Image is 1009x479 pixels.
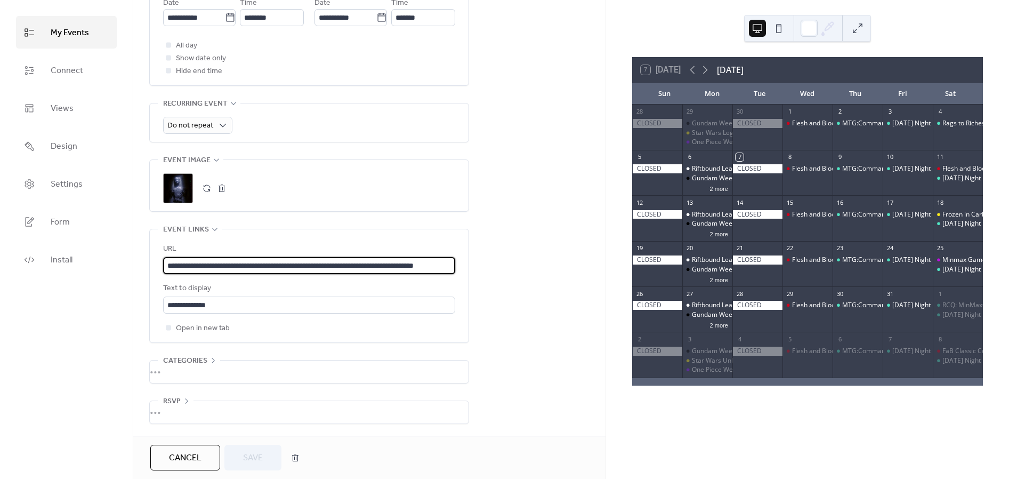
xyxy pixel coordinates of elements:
[833,164,883,173] div: MTG:Commander Thursday
[736,244,744,252] div: 21
[692,310,758,320] div: Gundam Weekly Event
[682,174,732,183] div: Gundam Weekly Event
[632,347,682,356] div: CLOSED
[933,347,983,356] div: FaB Classic Constructed Team Event
[736,335,744,343] div: 4
[833,210,883,219] div: MTG:Commander Thursday
[692,365,763,374] div: One Piece Weekly Event
[150,401,469,424] div: •••
[736,198,744,206] div: 14
[732,210,782,219] div: CLOSED
[682,210,732,219] div: Riftbound Learn to Play Event
[682,310,732,320] div: Gundam Weekly Event
[883,347,933,356] div: Friday Night Magic - Modern
[692,174,758,183] div: Gundam Weekly Event
[836,108,844,116] div: 2
[692,301,778,310] div: Riftbound Learn to Play Event
[782,210,833,219] div: Flesh and Blood Armory Night
[682,356,732,365] div: Star Wars Unlimited Weekly Play
[836,244,844,252] div: 23
[842,256,918,265] div: MTG:Commander [DATE]
[892,164,979,173] div: [DATE] Night Magic - Modern
[692,219,758,228] div: Gundam Weekly Event
[879,83,926,105] div: Fri
[682,119,732,128] div: Gundam Weekly Event
[836,153,844,161] div: 9
[692,210,778,219] div: Riftbound Learn to Play Event
[167,118,213,133] span: Do not repeat
[786,198,794,206] div: 15
[51,176,83,193] span: Settings
[782,164,833,173] div: Flesh and Blood Armory Night
[736,83,784,105] div: Tue
[163,98,228,110] span: Recurring event
[933,174,983,183] div: Saturday Night Magic - Pauper
[635,335,643,343] div: 2
[732,164,782,173] div: CLOSED
[892,347,979,356] div: [DATE] Night Magic - Modern
[51,25,89,41] span: My Events
[886,108,894,116] div: 3
[150,445,220,470] button: Cancel
[635,108,643,116] div: 28
[682,301,732,310] div: Riftbound Learn to Play Event
[635,290,643,298] div: 26
[886,244,894,252] div: 24
[176,39,197,52] span: All day
[692,356,788,365] div: Star Wars Unlimited Weekly Play
[886,290,894,298] div: 31
[927,83,974,105] div: Sat
[786,335,794,343] div: 5
[685,108,693,116] div: 29
[933,256,983,265] div: Minmax Games Fabled Set Championship October 25th 12:00 PM
[792,210,881,219] div: Flesh and Blood Armory Night
[886,153,894,161] div: 10
[51,62,83,79] span: Connect
[736,153,744,161] div: 7
[892,210,979,219] div: [DATE] Night Magic - Modern
[685,290,693,298] div: 27
[688,83,736,105] div: Mon
[51,138,77,155] span: Design
[933,119,983,128] div: Rags to Riches Pauper Event
[842,347,918,356] div: MTG:Commander [DATE]
[51,214,70,230] span: Form
[632,164,682,173] div: CLOSED
[632,256,682,265] div: CLOSED
[736,108,744,116] div: 30
[936,153,944,161] div: 11
[836,290,844,298] div: 30
[163,154,211,167] span: Event image
[635,244,643,252] div: 19
[685,198,693,206] div: 13
[786,108,794,116] div: 1
[16,92,117,124] a: Views
[51,252,72,268] span: Install
[792,256,881,265] div: Flesh and Blood Armory Night
[51,100,74,117] span: Views
[933,356,983,365] div: Saturday Night Magic - Pauper
[163,282,453,295] div: Text to display
[736,290,744,298] div: 28
[833,256,883,265] div: MTG:Commander Thursday
[16,54,117,86] a: Connect
[635,153,643,161] div: 5
[786,290,794,298] div: 29
[833,347,883,356] div: MTG:Commander Thursday
[842,210,918,219] div: MTG:Commander [DATE]
[706,275,732,284] button: 2 more
[692,347,758,356] div: Gundam Weekly Event
[782,119,833,128] div: Flesh and Blood Armory Night
[16,130,117,162] a: Design
[833,119,883,128] div: MTG:Commander Thursday
[782,301,833,310] div: Flesh and Blood Armory Night
[936,198,944,206] div: 18
[933,164,983,173] div: Flesh and Blood: Proquest October 11th 12:00PM
[682,138,732,147] div: One Piece Weekly Event
[176,52,226,65] span: Show date only
[163,223,209,236] span: Event links
[936,244,944,252] div: 25
[936,335,944,343] div: 8
[883,256,933,265] div: Friday Night Magic - Modern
